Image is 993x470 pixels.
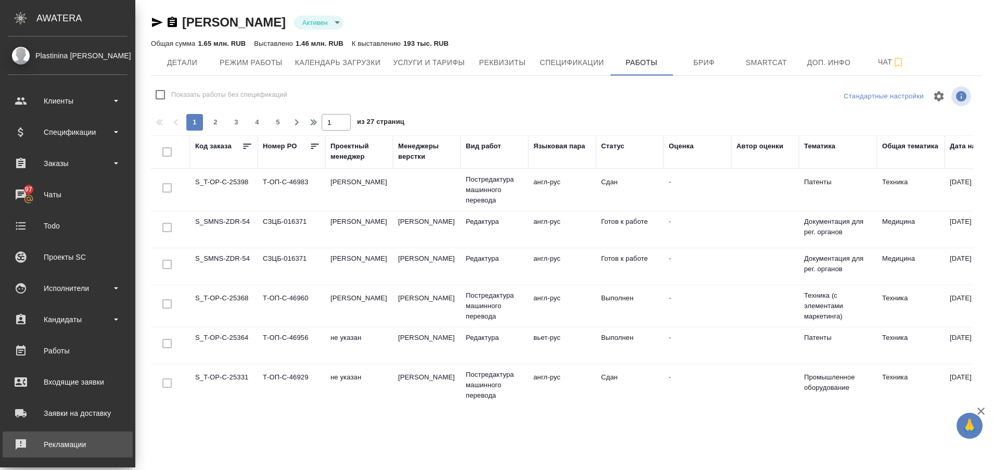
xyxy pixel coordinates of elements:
p: 193 тыс. RUB [403,40,449,47]
div: Оценка [669,141,694,151]
span: из 27 страниц [357,116,404,131]
td: S_T-OP-C-25364 [190,327,258,364]
td: [PERSON_NAME] [393,327,461,364]
td: Т-ОП-С-46929 [258,367,325,403]
td: [PERSON_NAME] [325,288,393,324]
a: - [669,255,671,262]
p: Постредактура машинного перевода [466,370,523,401]
td: СЗЦБ-016371 [258,248,325,285]
a: 97Чаты [3,182,133,208]
div: AWATERA [36,8,135,29]
p: Общая сумма [151,40,198,47]
div: Кандидаты [8,312,128,327]
td: [PERSON_NAME] [393,288,461,324]
div: Код заказа [195,141,232,151]
div: Рекламации [8,437,128,452]
div: Вид работ [466,141,501,151]
td: [PERSON_NAME] [325,172,393,208]
a: Входящие заявки [3,369,133,395]
div: Todo [8,218,128,234]
td: англ-рус [528,211,596,248]
div: Менеджеры верстки [398,141,455,162]
button: 4 [249,114,265,131]
div: Языковая пара [533,141,585,151]
p: К выставлению [352,40,403,47]
span: Календарь загрузки [295,56,381,69]
p: Документация для рег. органов [804,217,872,237]
span: Детали [157,56,207,69]
div: Проекты SC [8,249,128,265]
div: Автор оценки [736,141,783,151]
span: Чат [867,56,916,69]
span: Посмотреть информацию [951,86,973,106]
div: Тематика [804,141,835,151]
p: Постредактура машинного перевода [466,174,523,206]
span: Доп. инфо [804,56,854,69]
div: Спецификации [8,124,128,140]
a: - [669,218,671,225]
td: англ-рус [528,248,596,285]
div: Исполнители [8,281,128,296]
div: Plastinina [PERSON_NAME] [8,50,128,61]
div: Чаты [8,187,128,202]
span: 2 [207,117,224,128]
span: Smartcat [742,56,792,69]
td: S_T-OP-C-25331 [190,367,258,403]
td: [PERSON_NAME] [393,367,461,403]
td: не указан [325,367,393,403]
button: Активен [299,18,331,27]
div: split button [841,88,926,105]
span: 5 [270,117,286,128]
td: англ-рус [528,367,596,403]
button: Скопировать ссылку для ЯМессенджера [151,16,163,29]
td: Медицина [877,248,945,285]
td: Медицина [877,211,945,248]
p: Техника (с элементами маркетинга) [804,290,872,322]
td: [PERSON_NAME] [325,248,393,285]
a: - [669,294,671,302]
div: Общая тематика [882,141,938,151]
td: Выполнен [596,288,664,324]
a: Работы [3,338,133,364]
td: S_SMNS-ZDR-54 [190,211,258,248]
td: [PERSON_NAME] [393,248,461,285]
span: Реквизиты [477,56,527,69]
span: 4 [249,117,265,128]
td: [PERSON_NAME] [393,211,461,248]
td: Техника [877,172,945,208]
div: Заявки на доставку [8,405,128,421]
td: Т-ОП-С-46983 [258,172,325,208]
td: англ-рус [528,288,596,324]
td: вьет-рус [528,327,596,364]
button: 3 [228,114,245,131]
button: 🙏 [957,413,983,439]
svg: Подписаться [892,56,905,69]
p: Редактура [466,217,523,227]
div: Дата начала [950,141,991,151]
a: Todo [3,213,133,239]
p: Документация для рег. органов [804,253,872,274]
a: - [669,334,671,341]
td: Готов к работе [596,211,664,248]
td: СЗЦБ-016371 [258,211,325,248]
p: Постредактура машинного перевода [466,290,523,322]
a: Рекламации [3,431,133,458]
div: Входящие заявки [8,374,128,390]
div: Активен [294,16,343,30]
p: 1.46 млн. RUB [296,40,343,47]
span: Услуги и тарифы [393,56,465,69]
p: Редактура [466,253,523,264]
td: Сдан [596,172,664,208]
td: Готов к работе [596,248,664,285]
p: Промышленное оборудование [804,372,872,393]
p: Патенты [804,333,872,343]
p: 1.65 млн. RUB [198,40,246,47]
div: Заказы [8,156,128,171]
td: Т-ОП-С-46960 [258,288,325,324]
span: 97 [19,184,39,195]
div: Статус [601,141,625,151]
td: англ-рус [528,172,596,208]
td: Сдан [596,367,664,403]
span: Бриф [679,56,729,69]
div: Клиенты [8,93,128,109]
